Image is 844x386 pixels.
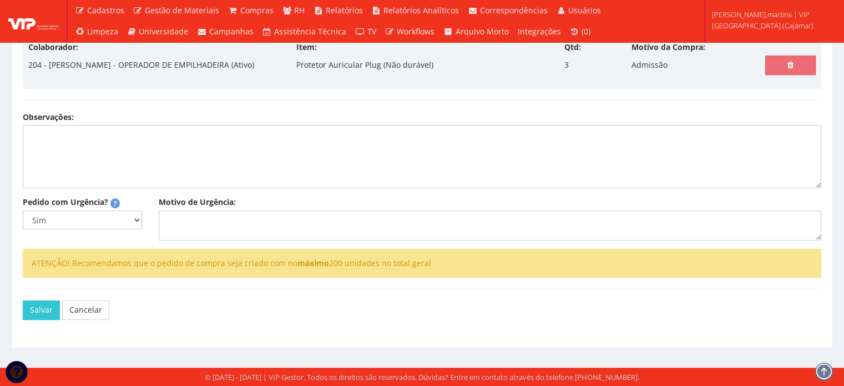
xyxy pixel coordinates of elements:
[209,26,254,37] span: Campanhas
[87,5,124,16] span: Cadastros
[480,5,548,16] span: Correspondências
[23,112,74,123] label: Observações:
[23,300,60,319] button: Salvar
[28,42,78,53] label: Colaborador:
[70,21,123,42] a: Limpeza
[62,300,109,319] a: Cancelar
[367,26,376,37] span: TV
[240,5,274,16] span: Compras
[456,26,509,37] span: Arquivo Morto
[397,26,434,37] span: Workflows
[568,5,601,16] span: Usuários
[32,258,812,269] li: ATENÇÃO! Recomendamos que o pedido de compra seja criado com no 200 unidades no total geral
[582,26,590,37] span: (0)
[351,21,381,42] a: TV
[205,372,639,383] div: © [DATE] - [DATE] | VIP Gestor. Todos os direitos são reservados. Dúvidas? Entre em contato atrav...
[326,5,363,16] span: Relatórios
[145,5,219,16] span: Gestão de Materiais
[87,26,118,37] span: Limpeza
[631,56,668,74] p: Admissão
[274,26,346,37] span: Assistência Técnica
[23,197,108,208] label: Pedido com Urgência?
[564,56,569,74] p: 3
[8,13,58,29] img: logo
[159,197,236,208] label: Motivo de Urgência:
[114,199,117,207] strong: ?
[139,26,188,37] span: Universidade
[294,5,305,16] span: RH
[383,5,459,16] span: Relatórios Analíticos
[193,21,258,42] a: Campanhas
[123,21,193,42] a: Universidade
[712,9,830,31] span: [PERSON_NAME].martins | VIP [GEOGRAPHIC_DATA] (Cajamar)
[296,42,317,53] label: Item:
[28,56,254,74] p: 204 - [PERSON_NAME] - OPERADOR DE EMPILHADEIRA (Ativo)
[513,21,565,42] a: Integrações
[631,42,705,53] label: Motivo da Compra:
[564,42,581,53] label: Qtd:
[258,21,351,42] a: Assistência Técnica
[565,21,595,42] a: (0)
[296,56,433,74] p: Protetor Auricular Plug (Não durável)
[439,21,513,42] a: Arquivo Morto
[381,21,439,42] a: Workflows
[518,26,561,37] span: Integrações
[297,258,329,268] strong: máximo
